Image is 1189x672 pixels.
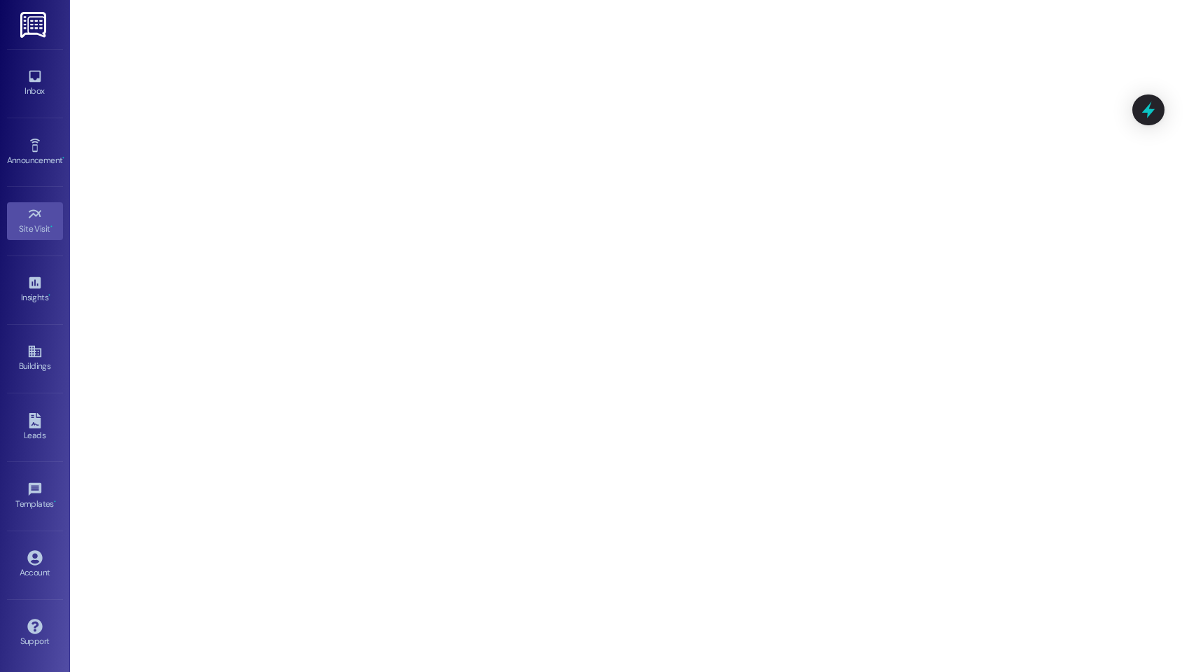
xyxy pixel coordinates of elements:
span: • [62,153,64,163]
a: Buildings [7,339,63,377]
span: • [48,290,50,300]
span: • [50,222,52,232]
a: Templates • [7,477,63,515]
a: Site Visit • [7,202,63,240]
a: Leads [7,409,63,447]
img: ResiDesk Logo [20,12,49,38]
a: Account [7,546,63,584]
a: Inbox [7,64,63,102]
a: Support [7,615,63,652]
span: • [54,497,56,507]
a: Insights • [7,271,63,309]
